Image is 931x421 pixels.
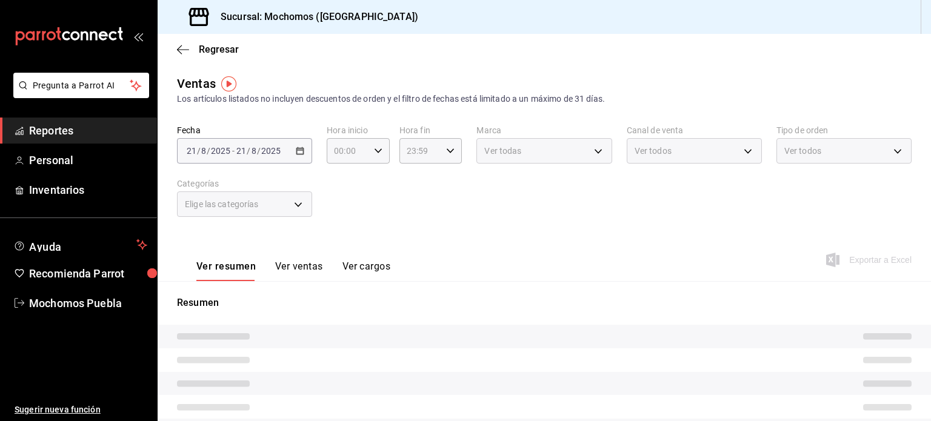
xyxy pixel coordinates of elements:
label: Hora inicio [327,126,390,134]
p: Resumen [177,296,912,310]
input: -- [186,146,197,156]
button: Ver cargos [342,260,391,281]
span: - [232,146,235,156]
a: Pregunta a Parrot AI [8,88,149,101]
span: Ver todos [784,145,821,157]
span: Personal [29,152,147,168]
label: Marca [476,126,612,134]
span: Ver todos [635,145,672,157]
span: Regresar [199,44,239,55]
label: Canal de venta [627,126,762,134]
label: Fecha [177,126,312,134]
img: Tooltip marker [221,76,236,91]
span: Ayuda [29,237,132,252]
span: / [257,146,261,156]
label: Hora fin [399,126,462,134]
button: Ver resumen [196,260,256,281]
span: Inventarios [29,182,147,198]
div: navigation tabs [196,260,390,281]
span: Recomienda Parrot [29,265,147,282]
span: / [247,146,250,156]
span: Pregunta a Parrot AI [33,79,130,92]
span: Sugerir nueva función [15,403,147,416]
span: / [207,146,210,156]
button: open_drawer_menu [133,31,143,41]
h3: Sucursal: Mochomos ([GEOGRAPHIC_DATA]) [211,10,418,24]
input: ---- [261,146,281,156]
button: Ver ventas [275,260,323,281]
span: Reportes [29,122,147,139]
button: Pregunta a Parrot AI [13,73,149,98]
input: -- [201,146,207,156]
input: ---- [210,146,231,156]
div: Ventas [177,75,216,93]
input: -- [236,146,247,156]
span: Elige las categorías [185,198,259,210]
div: Los artículos listados no incluyen descuentos de orden y el filtro de fechas está limitado a un m... [177,93,912,105]
input: -- [251,146,257,156]
span: / [197,146,201,156]
label: Tipo de orden [776,126,912,134]
span: Ver todas [484,145,521,157]
label: Categorías [177,179,312,188]
button: Regresar [177,44,239,55]
span: Mochomos Puebla [29,295,147,311]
